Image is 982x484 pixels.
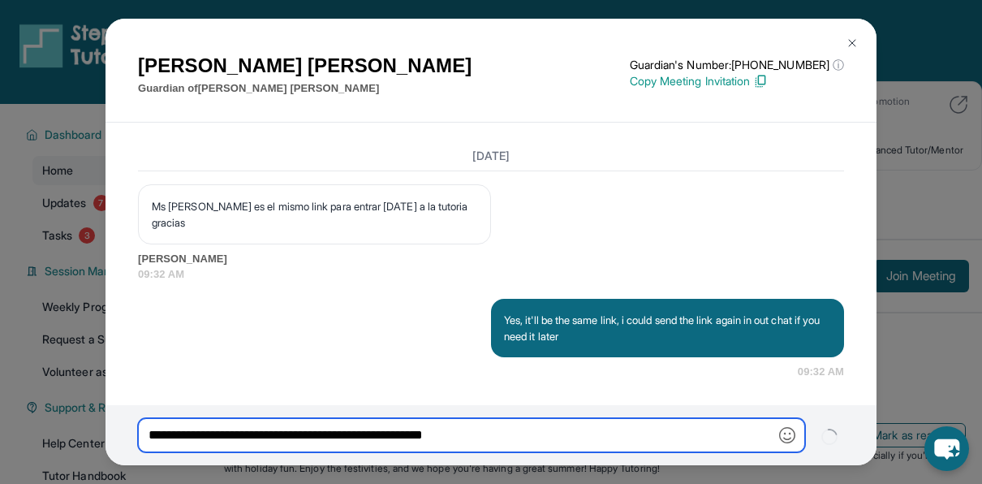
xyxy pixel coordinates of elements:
[798,364,844,380] span: 09:32 AM
[504,312,831,344] p: Yes, it'll be the same link, i could send the link again in out chat if you need it later
[138,251,844,267] span: [PERSON_NAME]
[833,57,844,73] span: ⓘ
[779,427,795,443] img: Emoji
[138,266,844,283] span: 09:32 AM
[152,198,477,231] p: Ms [PERSON_NAME] es el mismo link para entrar [DATE] a la tutoria gracias
[138,80,472,97] p: Guardian of [PERSON_NAME] [PERSON_NAME]
[924,426,969,471] button: chat-button
[138,51,472,80] h1: [PERSON_NAME] [PERSON_NAME]
[753,74,768,89] img: Copy Icon
[138,148,844,164] h3: [DATE]
[630,57,844,73] p: Guardian's Number: [PHONE_NUMBER]
[846,37,859,50] img: Close Icon
[630,73,844,89] p: Copy Meeting Invitation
